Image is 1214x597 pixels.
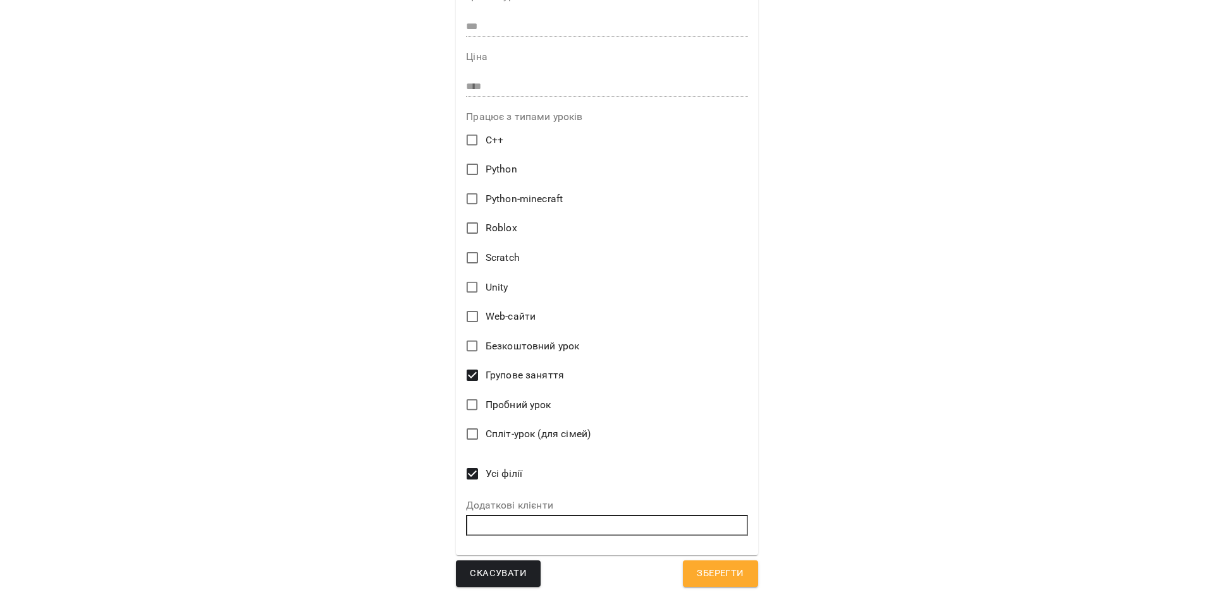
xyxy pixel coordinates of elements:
span: Усі філії [486,466,522,481]
span: Unity [486,280,508,295]
span: Roblox [486,220,517,236]
label: Додаткові клієнти [466,500,747,510]
label: Ціна [466,52,747,62]
button: Зберегти [683,560,757,587]
span: Групове заняття [486,368,564,383]
button: Скасувати [456,560,541,587]
span: Scratch [486,250,520,265]
span: Зберегти [697,565,744,582]
span: Скасувати [470,565,527,582]
label: Працює з типами уроків [466,112,747,122]
span: Python [486,162,517,177]
span: Безкоштовний урок [486,339,580,354]
span: C++ [486,133,503,148]
span: Python-minecraft [486,191,563,207]
span: Спліт-урок (для сімей) [486,426,591,442]
span: Пробний урок [486,397,551,413]
span: Web-сайти [486,309,536,324]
